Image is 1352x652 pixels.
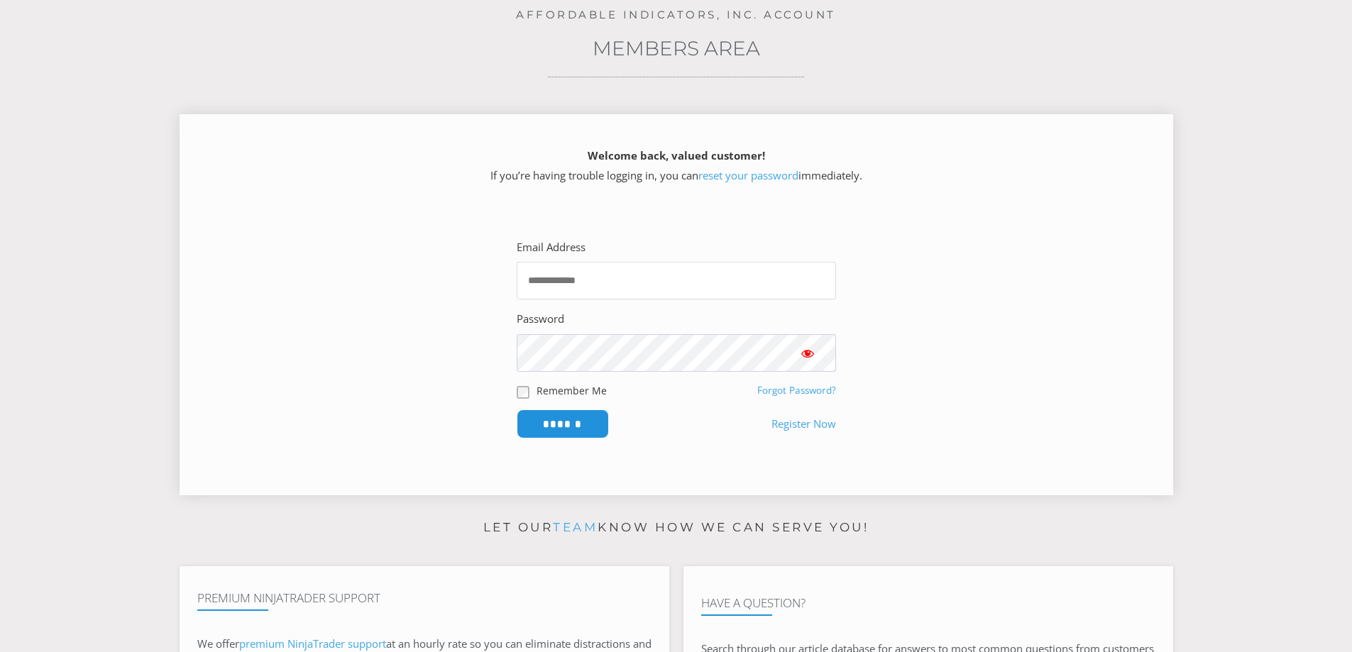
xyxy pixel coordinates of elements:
[779,334,836,372] button: Show password
[517,309,564,329] label: Password
[239,636,386,651] a: premium NinjaTrader support
[593,36,760,60] a: Members Area
[197,636,239,651] span: We offer
[517,238,586,258] label: Email Address
[701,596,1155,610] h4: Have A Question?
[180,516,1173,539] p: Let our know how we can serve you!
[757,384,836,397] a: Forgot Password?
[588,148,765,162] strong: Welcome back, valued customer!
[516,8,836,21] a: Affordable Indicators, Inc. Account
[537,383,607,398] label: Remember Me
[553,520,598,534] a: team
[698,168,798,182] a: reset your password
[204,146,1148,186] p: If you’re having trouble logging in, you can immediately.
[197,591,652,605] h4: Premium NinjaTrader Support
[771,414,836,434] a: Register Now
